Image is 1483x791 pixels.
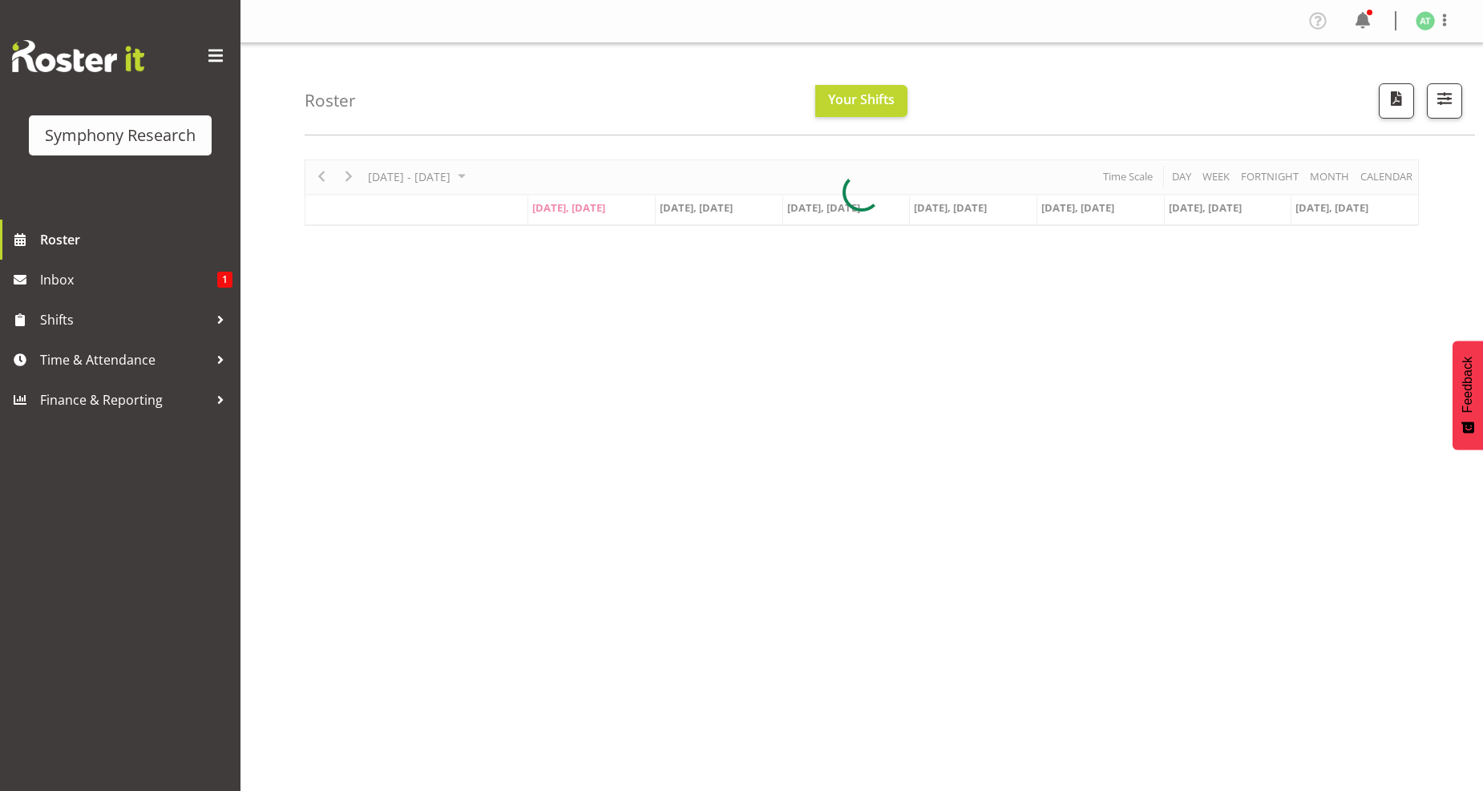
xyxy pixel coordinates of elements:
[828,91,895,108] span: Your Shifts
[40,308,208,332] span: Shifts
[40,228,232,252] span: Roster
[1416,11,1435,30] img: angela-tunnicliffe1838.jpg
[217,272,232,288] span: 1
[12,40,144,72] img: Rosterit website logo
[40,348,208,372] span: Time & Attendance
[815,85,907,117] button: Your Shifts
[40,268,217,292] span: Inbox
[45,123,196,147] div: Symphony Research
[1379,83,1414,119] button: Download a PDF of the roster according to the set date range.
[305,91,356,110] h4: Roster
[40,388,208,412] span: Finance & Reporting
[1461,357,1475,413] span: Feedback
[1427,83,1462,119] button: Filter Shifts
[1453,341,1483,450] button: Feedback - Show survey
